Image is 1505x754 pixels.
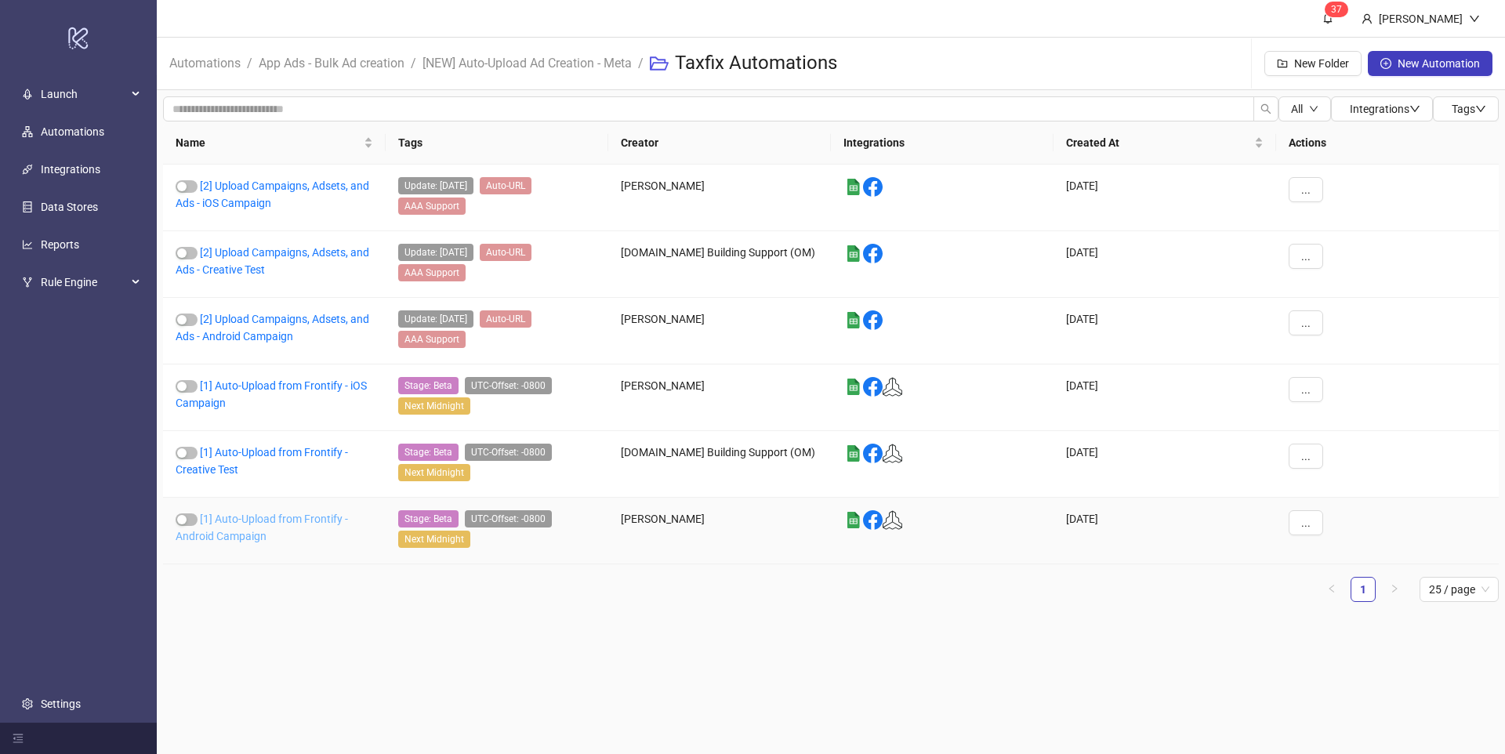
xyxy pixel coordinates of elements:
[1319,577,1344,602] li: Previous Page
[480,310,531,328] span: Auto-URL
[41,125,104,138] a: Automations
[398,464,470,481] span: Next Midnight
[1351,578,1375,601] a: 1
[1350,103,1420,115] span: Integrations
[1368,51,1492,76] button: New Automation
[465,377,552,394] span: UTC-Offset: -0800
[1331,4,1336,15] span: 3
[1053,298,1276,364] div: [DATE]
[1053,165,1276,231] div: [DATE]
[465,444,552,461] span: UTC-Offset: -0800
[1420,577,1499,602] div: Page Size
[1289,510,1323,535] button: ...
[480,177,531,194] span: Auto-URL
[1469,13,1480,24] span: down
[398,177,473,194] span: Update: May21
[41,698,81,710] a: Settings
[398,377,459,394] span: Stage: Beta
[1409,103,1420,114] span: down
[1382,577,1407,602] li: Next Page
[650,54,669,73] span: folder-open
[398,531,470,548] span: Next Midnight
[1053,364,1276,431] div: [DATE]
[1336,4,1342,15] span: 7
[1309,104,1318,114] span: down
[166,53,244,71] a: Automations
[1319,577,1344,602] button: left
[1278,96,1331,121] button: Alldown
[398,397,470,415] span: Next Midnight
[1398,57,1480,70] span: New Automation
[1322,13,1333,24] span: bell
[1276,121,1499,165] th: Actions
[41,163,100,176] a: Integrations
[398,264,466,281] span: AAA Support
[398,444,459,461] span: Stage: Beta
[419,53,635,71] a: [NEW] Auto-Upload Ad Creation - Meta
[398,244,473,261] span: Update: May21
[608,298,831,364] div: [PERSON_NAME]
[22,277,33,288] span: fork
[1327,584,1336,593] span: left
[163,121,386,165] th: Name
[638,38,644,89] li: /
[1301,317,1311,329] span: ...
[1433,96,1499,121] button: Tagsdown
[1053,498,1276,564] div: [DATE]
[831,121,1053,165] th: Integrations
[41,201,98,213] a: Data Stores
[176,513,348,542] a: [1] Auto-Upload from Frontify - Android Campaign
[1289,310,1323,335] button: ...
[1289,444,1323,469] button: ...
[398,198,466,215] span: AAA Support
[13,733,24,744] span: menu-fold
[41,78,127,110] span: Launch
[675,51,837,76] h3: Taxfix Automations
[480,244,531,261] span: Auto-URL
[176,313,369,343] a: [2] Upload Campaigns, Adsets, and Ads - Android Campaign
[176,246,369,276] a: [2] Upload Campaigns, Adsets, and Ads - Creative Test
[465,510,552,527] span: UTC-Offset: -0800
[1301,250,1311,263] span: ...
[176,179,369,209] a: [2] Upload Campaigns, Adsets, and Ads - iOS Campaign
[608,121,831,165] th: Creator
[1325,2,1348,17] sup: 37
[608,498,831,564] div: [PERSON_NAME]
[1373,10,1469,27] div: [PERSON_NAME]
[41,266,127,298] span: Rule Engine
[1277,58,1288,69] span: folder-add
[1053,431,1276,498] div: [DATE]
[256,53,408,71] a: App Ads - Bulk Ad creation
[1382,577,1407,602] button: right
[1452,103,1486,115] span: Tags
[22,89,33,100] span: rocket
[1475,103,1486,114] span: down
[608,431,831,498] div: [DOMAIN_NAME] Building Support (OM)
[1331,96,1433,121] button: Integrationsdown
[1289,377,1323,402] button: ...
[386,121,608,165] th: Tags
[1301,183,1311,196] span: ...
[411,38,416,89] li: /
[1053,231,1276,298] div: [DATE]
[1301,450,1311,462] span: ...
[41,238,79,251] a: Reports
[1291,103,1303,115] span: All
[1289,177,1323,202] button: ...
[247,38,252,89] li: /
[176,134,361,151] span: Name
[1260,103,1271,114] span: search
[398,510,459,527] span: Stage: Beta
[1066,134,1251,151] span: Created At
[176,379,367,409] a: [1] Auto-Upload from Frontify - iOS Campaign
[398,310,473,328] span: Update: May21
[608,364,831,431] div: [PERSON_NAME]
[1362,13,1373,24] span: user
[1289,244,1323,269] button: ...
[608,231,831,298] div: [DOMAIN_NAME] Building Support (OM)
[1301,517,1311,529] span: ...
[1264,51,1362,76] button: New Folder
[398,331,466,348] span: AAA Support
[1429,578,1489,601] span: 25 / page
[1294,57,1349,70] span: New Folder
